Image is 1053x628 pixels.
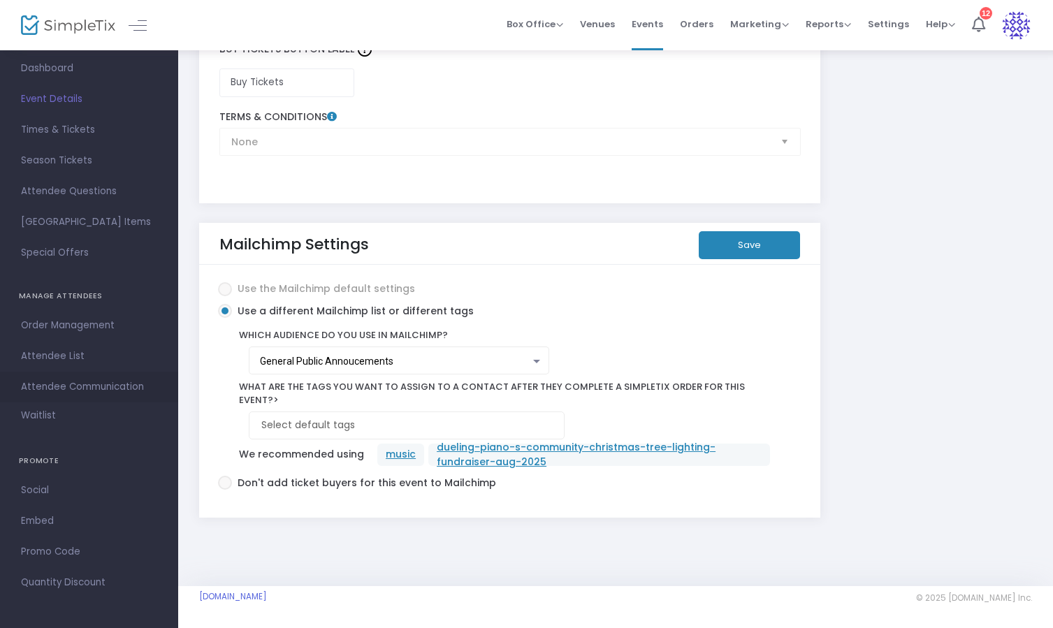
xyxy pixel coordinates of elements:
span: Use a different Mailchimp list or different tags [232,304,474,319]
span: Times & Tickets [21,121,157,139]
span: Embed [21,512,157,530]
mat-chip: dueling-piano-s-community-christmas-tree-lighting-fundraiser-aug-2025 [428,444,770,466]
span: Attendee List [21,347,157,365]
span: [GEOGRAPHIC_DATA] Items [21,213,157,231]
span: Attendee Communication [21,378,157,396]
span: Venues [580,6,615,42]
div: Mailchimp Settings [219,233,369,274]
span: Help [926,17,955,31]
span: Marketing [730,17,789,31]
span: Orders [680,6,713,42]
span: Attendee Questions [21,182,157,200]
span: Use the Mailchimp default settings [232,282,415,296]
input: Select default tags [261,418,558,432]
a: [DOMAIN_NAME] [199,591,267,602]
span: Don't add ticket buyers for this event to Mailchimp [232,476,496,490]
label: Terms & Conditions [219,111,801,124]
div: 12 [980,7,992,20]
span: Event Details [21,90,157,108]
span: General Public Annoucements [260,356,393,367]
mat-chip: music [377,444,424,466]
span: What are the tags you want to assign to a contact after they complete a SimpleTix order for this ... [232,380,781,407]
span: Special Offers [21,244,157,262]
span: Social [21,481,157,499]
span: Waitlist [21,409,56,423]
span: Box Office [507,17,563,31]
span: Reports [806,17,851,31]
span: Order Management [21,316,157,335]
span: Dashboard [21,59,157,78]
span: We recommended using [239,447,364,461]
span: Quantity Discount [21,574,157,592]
span: Season Tickets [21,152,157,170]
span: Promo Code [21,543,157,561]
span: © 2025 [DOMAIN_NAME] Inc. [916,592,1032,604]
span: Events [632,6,663,42]
span: Which audience do you use in Mailchimp? [232,328,781,342]
h4: PROMOTE [19,447,159,475]
span: Settings [868,6,909,42]
button: Save [699,231,800,259]
h4: MANAGE ATTENDEES [19,282,159,310]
